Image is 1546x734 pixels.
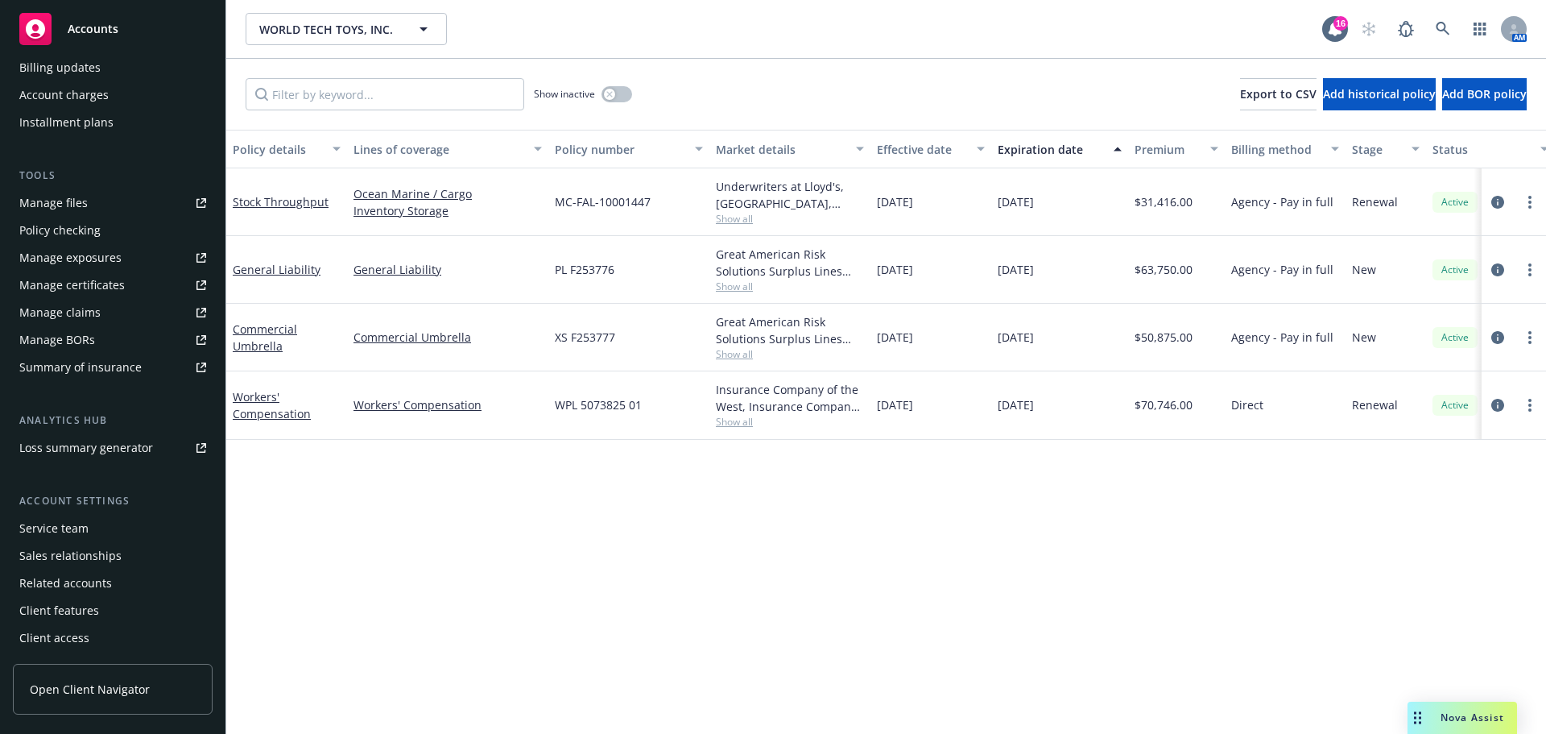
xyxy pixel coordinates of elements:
div: Effective date [877,141,967,158]
button: Market details [709,130,870,168]
div: Manage files [19,190,88,216]
div: Installment plans [19,110,114,135]
div: Stage [1352,141,1402,158]
a: Billing updates [13,55,213,81]
a: Service team [13,516,213,541]
div: Manage BORs [19,327,95,353]
span: Export to CSV [1240,86,1317,102]
span: Add BOR policy [1442,86,1527,102]
span: Direct [1231,396,1263,413]
a: Start snowing [1353,13,1385,45]
div: Billing updates [19,55,101,81]
button: Add BOR policy [1442,78,1527,110]
span: Show all [716,212,864,226]
div: Premium [1135,141,1201,158]
a: circleInformation [1488,328,1507,347]
div: Expiration date [998,141,1104,158]
span: Active [1439,330,1471,345]
span: PL F253776 [555,261,614,278]
span: New [1352,329,1376,346]
span: Open Client Navigator [30,681,150,698]
span: Agency - Pay in full [1231,193,1333,210]
span: Nova Assist [1441,711,1504,724]
span: New [1352,261,1376,278]
div: Related accounts [19,570,112,596]
button: Premium [1128,130,1225,168]
span: MC-FAL-10001447 [555,193,651,210]
a: Client features [13,598,213,624]
span: Active [1439,263,1471,277]
a: circleInformation [1488,193,1507,212]
div: Service team [19,516,89,541]
span: WPL 5073825 01 [555,396,642,413]
div: Status [1432,141,1531,158]
button: Add historical policy [1323,78,1436,110]
a: Workers' Compensation [233,389,311,421]
a: Manage exposures [13,245,213,271]
a: Commercial Umbrella [233,321,297,354]
div: Billing method [1231,141,1321,158]
span: [DATE] [877,193,913,210]
a: more [1520,193,1540,212]
span: [DATE] [998,193,1034,210]
div: Lines of coverage [353,141,524,158]
button: Lines of coverage [347,130,548,168]
div: Drag to move [1408,702,1428,734]
div: Manage claims [19,300,101,326]
span: WORLD TECH TOYS, INC. [259,21,399,38]
a: Related accounts [13,570,213,596]
div: Summary of insurance [19,355,142,380]
a: Commercial Umbrella [353,329,542,346]
span: [DATE] [998,329,1034,346]
div: Tools [13,168,213,184]
span: Show all [716,280,864,293]
div: Client access [19,625,89,651]
a: Loss summary generator [13,435,213,461]
a: Switch app [1464,13,1496,45]
div: Manage exposures [19,245,122,271]
a: more [1520,260,1540,280]
span: [DATE] [877,261,913,278]
span: [DATE] [998,261,1034,278]
button: Stage [1346,130,1426,168]
a: circleInformation [1488,396,1507,415]
a: Summary of insurance [13,355,213,380]
span: [DATE] [877,329,913,346]
a: Manage files [13,190,213,216]
span: XS F253777 [555,329,615,346]
span: [DATE] [877,396,913,413]
div: 16 [1333,16,1348,31]
a: Sales relationships [13,543,213,569]
span: $31,416.00 [1135,193,1193,210]
button: Policy details [226,130,347,168]
span: Agency - Pay in full [1231,329,1333,346]
div: Policy checking [19,218,101,243]
a: General Liability [233,262,320,277]
span: Active [1439,195,1471,209]
div: Account settings [13,493,213,509]
span: $70,746.00 [1135,396,1193,413]
a: Stock Throughput [233,194,329,209]
span: Renewal [1352,396,1398,413]
a: more [1520,396,1540,415]
a: Accounts [13,6,213,52]
a: Manage claims [13,300,213,326]
input: Filter by keyword... [246,78,524,110]
button: Policy number [548,130,709,168]
div: Sales relationships [19,543,122,569]
span: Agency - Pay in full [1231,261,1333,278]
button: WORLD TECH TOYS, INC. [246,13,447,45]
button: Nova Assist [1408,702,1517,734]
span: Renewal [1352,193,1398,210]
div: Client features [19,598,99,624]
button: Expiration date [991,130,1128,168]
a: Workers' Compensation [353,396,542,413]
button: Billing method [1225,130,1346,168]
div: Policy number [555,141,685,158]
a: Manage certificates [13,272,213,298]
a: Installment plans [13,110,213,135]
div: Insurance Company of the West, Insurance Company of the West (ICW) [716,381,864,415]
span: Accounts [68,23,118,35]
div: Underwriters at Lloyd's, [GEOGRAPHIC_DATA], [PERSON_NAME] of [GEOGRAPHIC_DATA], [GEOGRAPHIC_DATA] [716,178,864,212]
